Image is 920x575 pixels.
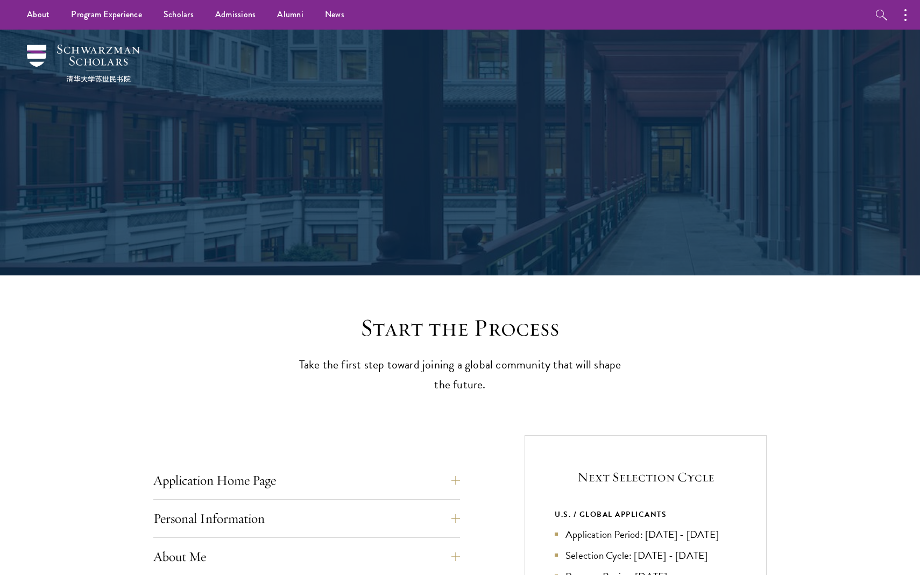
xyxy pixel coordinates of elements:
[555,548,737,563] li: Selection Cycle: [DATE] - [DATE]
[555,527,737,542] li: Application Period: [DATE] - [DATE]
[293,313,627,343] h2: Start the Process
[555,468,737,486] h5: Next Selection Cycle
[27,45,140,82] img: Schwarzman Scholars
[555,508,737,521] div: U.S. / GLOBAL APPLICANTS
[293,355,627,395] p: Take the first step toward joining a global community that will shape the future.
[153,544,460,570] button: About Me
[153,506,460,531] button: Personal Information
[153,467,460,493] button: Application Home Page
